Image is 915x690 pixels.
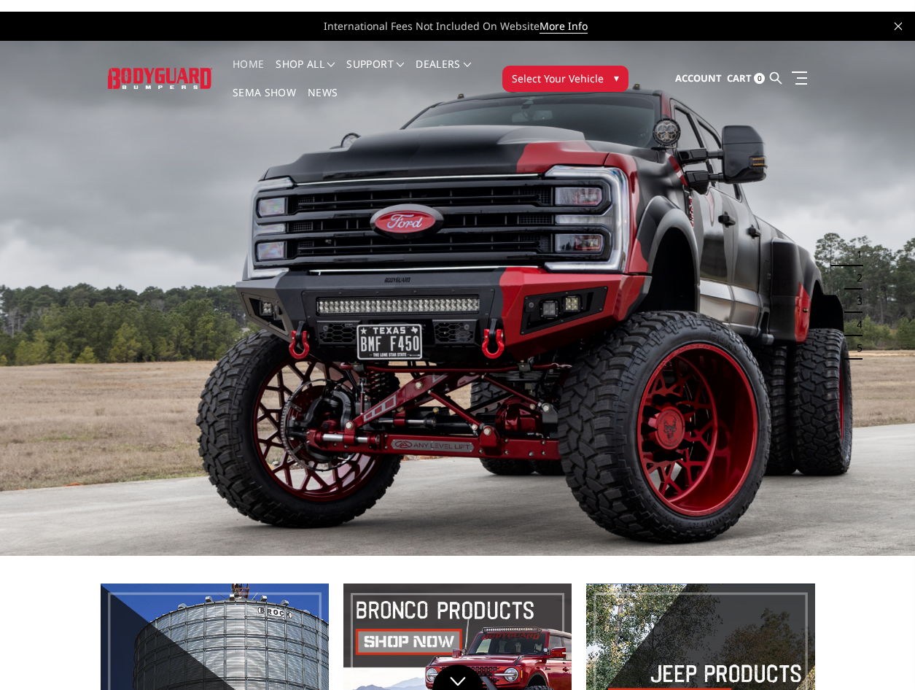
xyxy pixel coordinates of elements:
[754,73,765,84] span: 0
[848,313,863,336] button: 4 of 5
[308,88,338,116] a: News
[848,336,863,360] button: 5 of 5
[727,59,765,98] a: Cart 0
[346,59,404,88] a: Support
[416,59,471,88] a: Dealers
[502,66,628,92] button: Select Your Vehicle
[108,68,212,88] img: BODYGUARD BUMPERS
[614,70,619,85] span: ▾
[101,12,815,41] span: International Fees Not Included On Website
[848,290,863,313] button: 3 of 5
[727,71,752,85] span: Cart
[276,59,335,88] a: shop all
[675,59,722,98] a: Account
[540,19,588,34] a: More Info
[848,243,863,266] button: 1 of 5
[848,266,863,290] button: 2 of 5
[512,71,604,86] span: Select Your Vehicle
[233,88,296,116] a: SEMA Show
[233,59,264,88] a: Home
[675,71,722,85] span: Account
